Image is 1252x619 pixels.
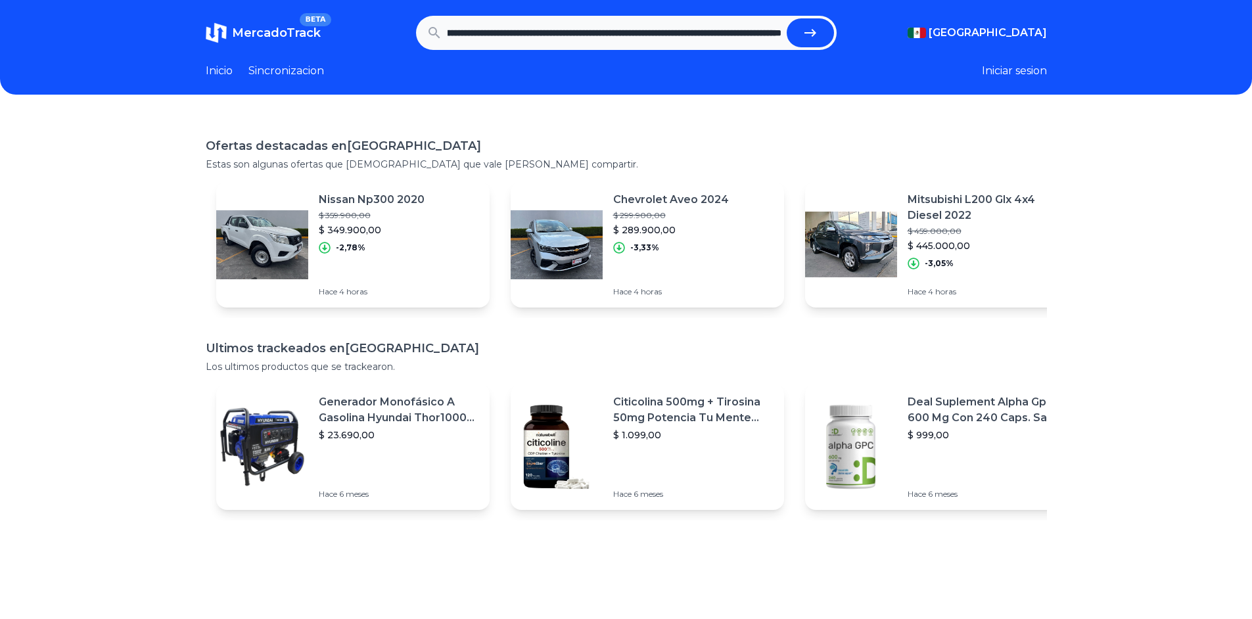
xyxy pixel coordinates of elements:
img: Featured image [511,401,603,493]
p: Hace 6 meses [908,489,1068,499]
a: Featured imageMitsubishi L200 Glx 4x4 Diesel 2022$ 459.000,00$ 445.000,00-3,05%Hace 4 horas [805,181,1078,308]
p: Citicolina 500mg + Tirosina 50mg Potencia Tu Mente (120caps) Sabor Sin Sabor [613,394,774,426]
p: Mitsubishi L200 Glx 4x4 Diesel 2022 [908,192,1068,223]
img: MercadoTrack [206,22,227,43]
a: Featured imageGenerador Monofásico A Gasolina Hyundai Thor10000 P 11.5 Kw$ 23.690,00Hace 6 meses [216,384,490,510]
p: Hace 4 horas [319,287,425,297]
p: Hace 4 horas [908,287,1068,297]
a: Featured imageDeal Suplement Alpha Gpc 600 Mg Con 240 Caps. Salud Cerebral Sabor S/n$ 999,00Hace ... [805,384,1078,510]
p: Generador Monofásico A Gasolina Hyundai Thor10000 P 11.5 Kw [319,394,479,426]
img: Featured image [805,198,897,290]
a: Sincronizacion [248,63,324,79]
img: Featured image [216,198,308,290]
p: Hace 6 meses [613,489,774,499]
a: Featured imageNissan Np300 2020$ 359.900,00$ 349.900,00-2,78%Hace 4 horas [216,181,490,308]
img: Mexico [908,28,926,38]
a: Inicio [206,63,233,79]
button: [GEOGRAPHIC_DATA] [908,25,1047,41]
a: MercadoTrackBETA [206,22,321,43]
a: Featured imageCiticolina 500mg + Tirosina 50mg Potencia Tu Mente (120caps) Sabor Sin Sabor$ 1.099... [511,384,784,510]
p: -2,78% [336,242,365,253]
p: $ 299.900,00 [613,210,729,221]
button: Iniciar sesion [982,63,1047,79]
p: $ 999,00 [908,428,1068,442]
p: Los ultimos productos que se trackearon. [206,360,1047,373]
img: Featured image [216,401,308,493]
p: Deal Suplement Alpha Gpc 600 Mg Con 240 Caps. Salud Cerebral Sabor S/n [908,394,1068,426]
img: Featured image [511,198,603,290]
p: Estas son algunas ofertas que [DEMOGRAPHIC_DATA] que vale [PERSON_NAME] compartir. [206,158,1047,171]
span: [GEOGRAPHIC_DATA] [929,25,1047,41]
p: Hace 4 horas [613,287,729,297]
h1: Ultimos trackeados en [GEOGRAPHIC_DATA] [206,339,1047,357]
p: Nissan Np300 2020 [319,192,425,208]
a: Featured imageChevrolet Aveo 2024$ 299.900,00$ 289.900,00-3,33%Hace 4 horas [511,181,784,308]
p: $ 289.900,00 [613,223,729,237]
p: $ 23.690,00 [319,428,479,442]
p: -3,05% [925,258,954,269]
span: MercadoTrack [232,26,321,40]
p: $ 1.099,00 [613,428,774,442]
p: $ 349.900,00 [319,223,425,237]
p: Chevrolet Aveo 2024 [613,192,729,208]
p: -3,33% [630,242,659,253]
p: $ 459.000,00 [908,226,1068,237]
p: $ 445.000,00 [908,239,1068,252]
span: BETA [300,13,331,26]
p: Hace 6 meses [319,489,479,499]
p: $ 359.900,00 [319,210,425,221]
img: Featured image [805,401,897,493]
h1: Ofertas destacadas en [GEOGRAPHIC_DATA] [206,137,1047,155]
